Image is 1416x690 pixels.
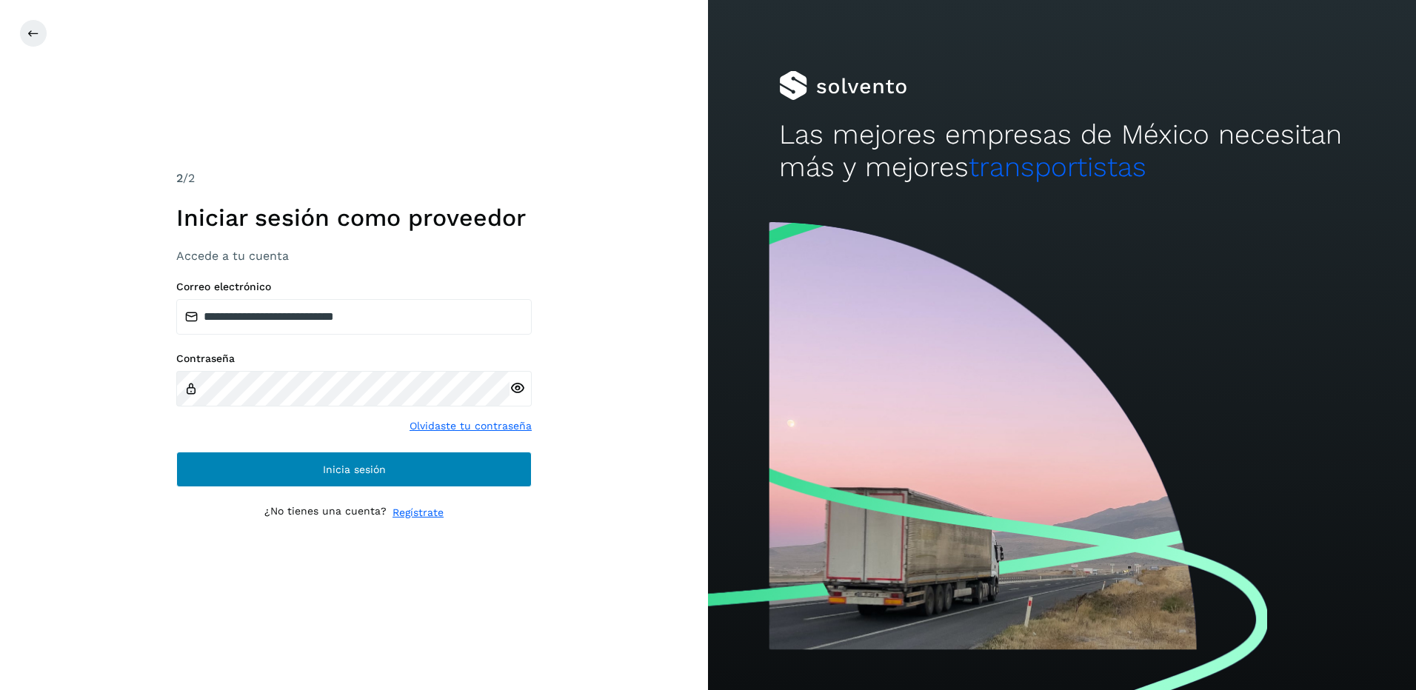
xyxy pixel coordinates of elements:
[176,204,532,232] h1: Iniciar sesión como proveedor
[323,464,386,475] span: Inicia sesión
[969,151,1146,183] span: transportistas
[779,118,1346,184] h2: Las mejores empresas de México necesitan más y mejores
[264,505,387,520] p: ¿No tienes una cuenta?
[176,452,532,487] button: Inicia sesión
[176,171,183,185] span: 2
[176,352,532,365] label: Contraseña
[393,505,444,520] a: Regístrate
[410,418,532,434] a: Olvidaste tu contraseña
[176,249,532,263] h3: Accede a tu cuenta
[176,170,532,187] div: /2
[176,281,532,293] label: Correo electrónico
